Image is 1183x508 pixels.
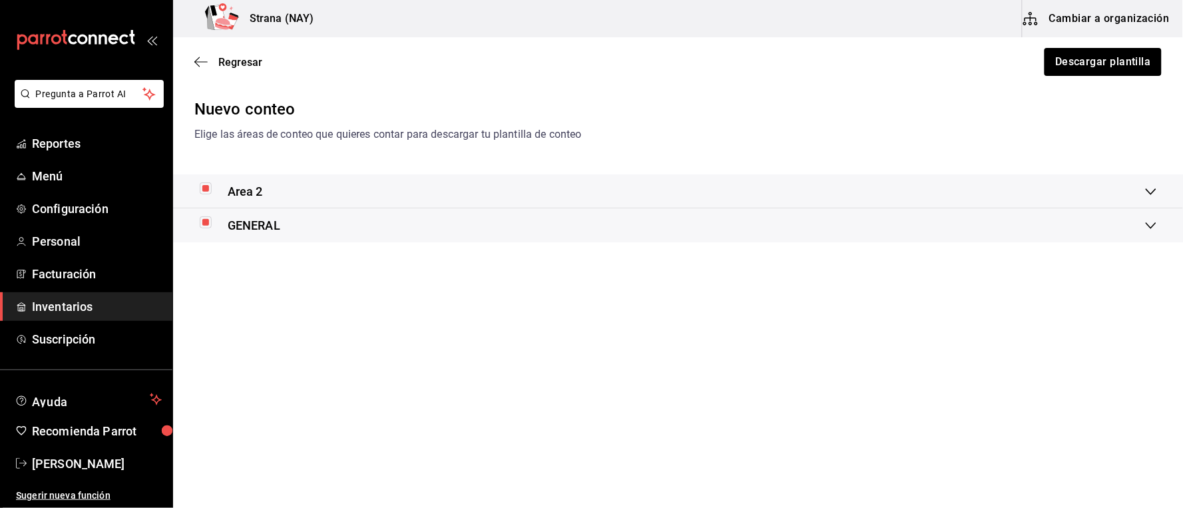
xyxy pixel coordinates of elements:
[228,182,263,200] span: Area 2
[32,391,144,407] span: Ayuda
[146,35,157,45] button: open_drawer_menu
[36,87,143,101] span: Pregunta a Parrot AI
[32,298,162,316] span: Inventarios
[16,489,162,503] span: Sugerir nueva función
[32,422,162,440] span: Recomienda Parrot
[218,56,262,69] span: Regresar
[173,174,1183,208] div: Area 2
[239,11,314,27] h3: Strana (NAY)
[32,200,162,218] span: Configuración
[32,330,162,348] span: Suscripción
[194,127,1162,142] div: Elige las áreas de conteo que quieres contar para descargar tu plantilla de conteo
[9,97,164,111] a: Pregunta a Parrot AI
[32,455,162,473] span: [PERSON_NAME]
[32,167,162,185] span: Menú
[1045,48,1162,76] button: Descargar plantilla
[32,265,162,283] span: Facturación
[173,208,1183,242] div: GENERAL
[194,56,262,69] button: Regresar
[32,134,162,152] span: Reportes
[32,232,162,250] span: Personal
[15,80,164,108] button: Pregunta a Parrot AI
[194,97,1162,121] div: Nuevo conteo
[228,216,280,234] span: GENERAL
